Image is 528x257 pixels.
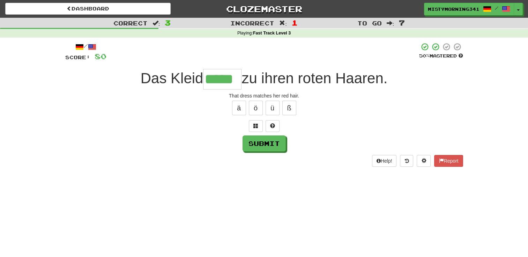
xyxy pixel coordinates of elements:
[153,20,160,26] span: :
[95,52,106,61] span: 80
[387,20,394,26] span: :
[5,3,171,15] a: Dashboard
[65,54,90,60] span: Score:
[230,20,274,26] span: Incorrect
[434,155,463,167] button: Report
[282,101,296,115] button: ß
[292,18,298,27] span: 1
[279,20,287,26] span: :
[65,42,106,51] div: /
[266,120,280,132] button: Single letter hint - you only get 1 per sentence and score half the points! alt+h
[165,18,171,27] span: 3
[65,92,463,99] div: That dress matches her red hair.
[253,31,291,36] strong: Fast Track Level 3
[113,20,148,26] span: Correct
[419,53,463,59] div: Mastered
[181,3,347,15] a: Clozemaster
[357,20,382,26] span: To go
[372,155,397,167] button: Help!
[419,53,430,59] span: 50 %
[141,70,203,86] span: Das Kleid
[241,70,387,86] span: zu ihren roten Haaren.
[243,135,286,151] button: Submit
[399,18,405,27] span: 7
[424,3,514,15] a: MistyMorning3416 /
[249,120,263,132] button: Switch sentence to multiple choice alt+p
[266,101,280,115] button: ü
[232,101,246,115] button: ä
[249,101,263,115] button: ö
[428,6,479,12] span: MistyMorning3416
[400,155,413,167] button: Round history (alt+y)
[495,6,498,10] span: /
